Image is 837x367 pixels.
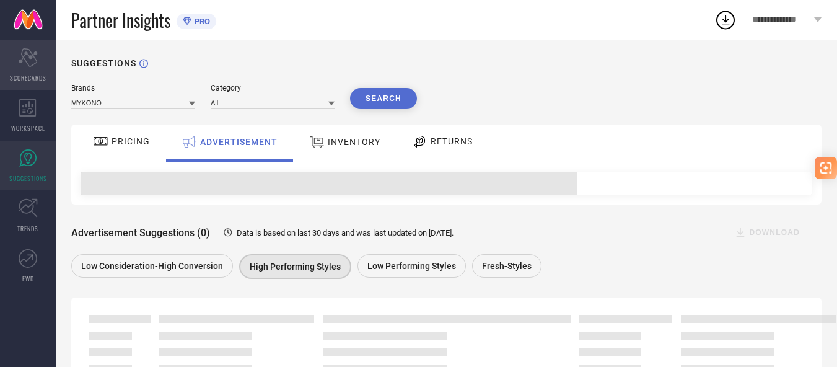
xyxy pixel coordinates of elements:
span: Fresh-Styles [482,261,532,271]
span: Low Performing Styles [367,261,456,271]
span: PRICING [112,136,150,146]
span: Low Consideration-High Conversion [81,261,223,271]
h1: SUGGESTIONS [71,58,136,68]
span: SUGGESTIONS [9,174,47,183]
span: TRENDS [17,224,38,233]
button: Search [350,88,417,109]
span: Partner Insights [71,7,170,33]
span: WORKSPACE [11,123,45,133]
span: Advertisement Suggestions (0) [71,227,210,239]
span: ADVERTISEMENT [200,137,278,147]
div: Brands [71,84,195,92]
span: PRO [191,17,210,26]
span: RETURNS [431,136,473,146]
span: INVENTORY [328,137,380,147]
div: Category [211,84,335,92]
span: Data is based on last 30 days and was last updated on [DATE] . [237,228,454,237]
span: FWD [22,274,34,283]
div: Open download list [714,9,737,31]
span: High Performing Styles [250,262,341,272]
span: SCORECARDS [10,73,46,82]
